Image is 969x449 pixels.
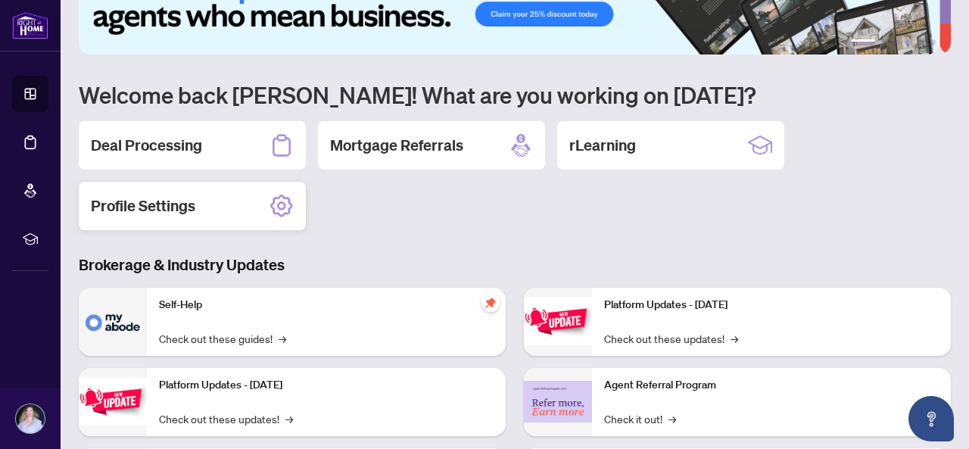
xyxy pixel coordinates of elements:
[16,404,45,433] img: Profile Icon
[893,39,899,45] button: 3
[91,195,195,217] h2: Profile Settings
[604,377,939,394] p: Agent Referral Program
[668,410,676,427] span: →
[918,39,924,45] button: 5
[79,254,951,276] h3: Brokerage & Industry Updates
[604,297,939,313] p: Platform Updates - [DATE]
[12,11,48,39] img: logo
[905,39,911,45] button: 4
[159,410,293,427] a: Check out these updates!→
[159,297,494,313] p: Self-Help
[330,135,463,156] h2: Mortgage Referrals
[569,135,636,156] h2: rLearning
[524,381,592,422] img: Agent Referral Program
[881,39,887,45] button: 2
[524,298,592,345] img: Platform Updates - June 23, 2025
[159,330,286,347] a: Check out these guides!→
[851,39,875,45] button: 1
[481,294,500,312] span: pushpin
[908,396,954,441] button: Open asap
[731,330,738,347] span: →
[279,330,286,347] span: →
[79,378,147,426] img: Platform Updates - September 16, 2025
[91,135,202,156] h2: Deal Processing
[604,410,676,427] a: Check it out!→
[79,80,951,109] h1: Welcome back [PERSON_NAME]! What are you working on [DATE]?
[285,410,293,427] span: →
[604,330,738,347] a: Check out these updates!→
[930,39,936,45] button: 6
[79,288,147,356] img: Self-Help
[159,377,494,394] p: Platform Updates - [DATE]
